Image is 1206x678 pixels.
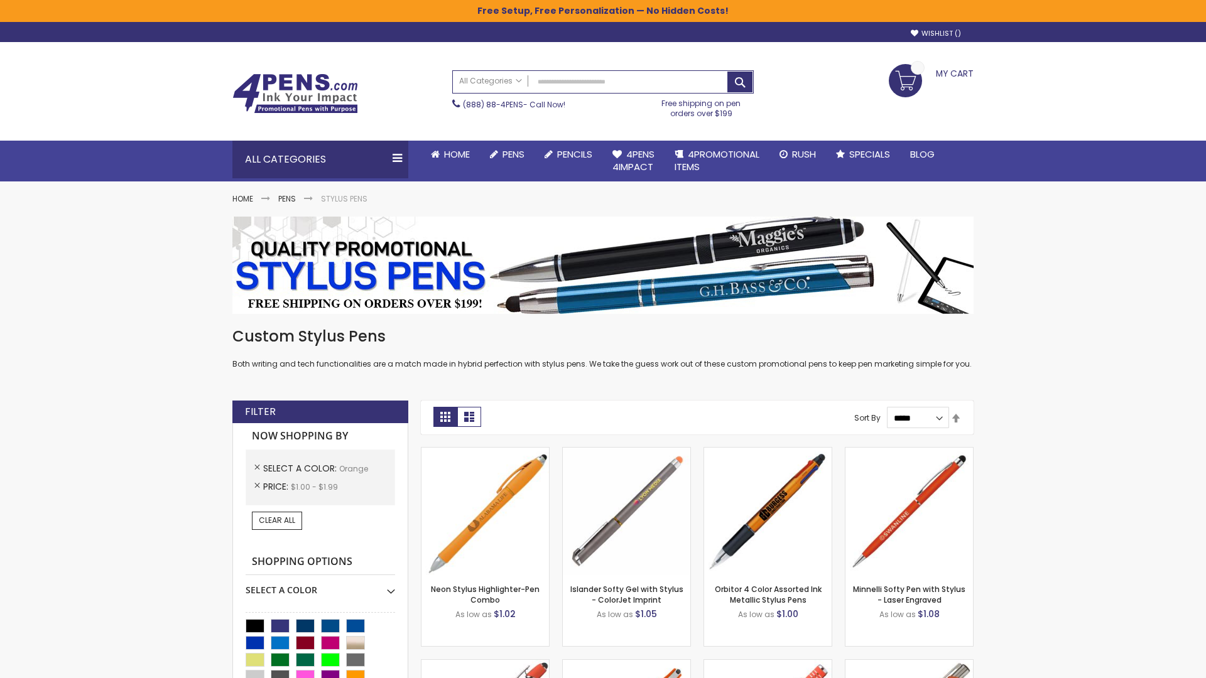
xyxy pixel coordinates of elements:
[259,515,295,525] span: Clear All
[421,448,549,575] img: Neon Stylus Highlighter-Pen Combo-Orange
[232,73,358,114] img: 4Pens Custom Pens and Promotional Products
[232,217,974,314] img: Stylus Pens
[910,148,935,161] span: Blog
[570,584,683,605] a: Islander Softy Gel with Stylus - ColorJet Imprint
[845,448,973,575] img: Minnelli Softy Pen with Stylus - Laser Engraved-Orange
[738,609,774,620] span: As low as
[339,463,368,474] span: Orange
[704,448,832,575] img: Orbitor 4 Color Assorted Ink Metallic Stylus Pens-Orange
[421,659,549,670] a: 4P-MS8B-Orange
[433,407,457,427] strong: Grid
[918,608,940,620] span: $1.08
[563,447,690,458] a: Islander Softy Gel with Stylus - ColorJet Imprint-Orange
[675,148,759,173] span: 4PROMOTIONAL ITEMS
[597,609,633,620] span: As low as
[854,412,881,423] label: Sort By
[911,29,961,38] a: Wishlist
[535,141,602,168] a: Pencils
[246,549,395,576] strong: Shopping Options
[879,609,916,620] span: As low as
[853,584,965,605] a: Minnelli Softy Pen with Stylus - Laser Engraved
[769,141,826,168] a: Rush
[704,659,832,670] a: Marin Softy Pen with Stylus - Laser Engraved-Orange
[232,193,253,204] a: Home
[246,575,395,596] div: Select A Color
[900,141,945,168] a: Blog
[635,608,657,620] span: $1.05
[845,447,973,458] a: Minnelli Softy Pen with Stylus - Laser Engraved-Orange
[792,148,816,161] span: Rush
[421,447,549,458] a: Neon Stylus Highlighter-Pen Combo-Orange
[232,141,408,178] div: All Categories
[463,99,565,110] span: - Call Now!
[245,405,276,419] strong: Filter
[246,423,395,449] strong: Now Shopping by
[291,482,338,492] span: $1.00 - $1.99
[665,141,769,181] a: 4PROMOTIONALITEMS
[444,148,470,161] span: Home
[557,148,592,161] span: Pencils
[503,148,524,161] span: Pens
[826,141,900,168] a: Specials
[563,659,690,670] a: Avendale Velvet Touch Stylus Gel Pen-Orange
[263,480,291,493] span: Price
[494,608,516,620] span: $1.02
[563,448,690,575] img: Islander Softy Gel with Stylus - ColorJet Imprint-Orange
[232,326,974,347] h1: Custom Stylus Pens
[321,193,367,204] strong: Stylus Pens
[421,141,480,168] a: Home
[649,94,754,119] div: Free shipping on pen orders over $199
[455,609,492,620] span: As low as
[612,148,655,173] span: 4Pens 4impact
[715,584,822,605] a: Orbitor 4 Color Assorted Ink Metallic Stylus Pens
[463,99,523,110] a: (888) 88-4PENS
[278,193,296,204] a: Pens
[232,326,974,370] div: Both writing and tech functionalities are a match made in hybrid perfection with stylus pens. We ...
[252,512,302,529] a: Clear All
[480,141,535,168] a: Pens
[704,447,832,458] a: Orbitor 4 Color Assorted Ink Metallic Stylus Pens-Orange
[845,659,973,670] a: Tres-Chic Softy Brights with Stylus Pen - Laser-Orange
[849,148,890,161] span: Specials
[431,584,540,605] a: Neon Stylus Highlighter-Pen Combo
[602,141,665,181] a: 4Pens4impact
[453,71,528,92] a: All Categories
[459,76,522,86] span: All Categories
[776,608,798,620] span: $1.00
[263,462,339,475] span: Select A Color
